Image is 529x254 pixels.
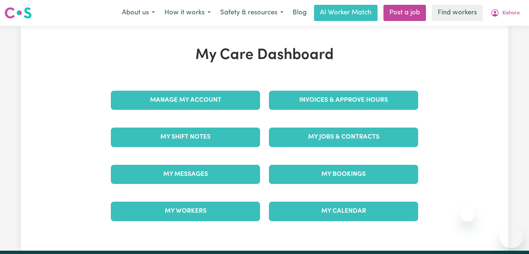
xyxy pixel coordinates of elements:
[4,4,32,21] a: Careseekers logo
[111,128,260,147] a: My Shift Notes
[269,202,418,221] a: My Calendar
[460,207,475,222] iframe: Close message
[111,165,260,184] a: My Messages
[486,5,525,21] button: My Account
[4,6,32,20] img: Careseekers logo
[215,5,288,21] button: Safety & resources
[269,128,418,147] a: My Jobs & Contracts
[269,165,418,184] a: My Bookings
[111,91,260,110] a: Manage My Account
[432,5,483,21] a: Find workers
[269,91,418,110] a: Invoices & Approve Hours
[288,5,311,21] a: Blog
[383,5,426,21] a: Post a job
[160,5,215,21] button: How it works
[106,46,423,64] h1: My Care Dashboard
[111,202,260,221] a: My Workers
[499,225,523,248] iframe: Button to launch messaging window
[502,9,520,17] span: Kishore
[117,5,160,21] button: About us
[314,5,378,21] a: AI Worker Match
